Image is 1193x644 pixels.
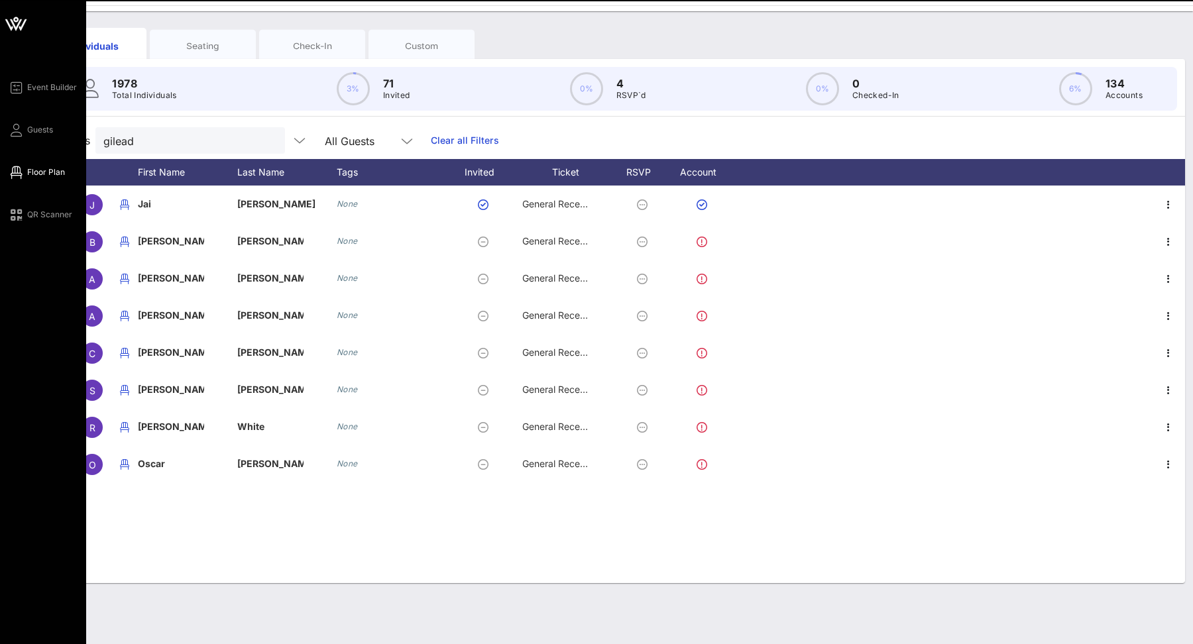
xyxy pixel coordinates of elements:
i: None [337,347,358,357]
span: A [89,274,95,285]
span: B [89,237,95,248]
span: General Reception [522,458,602,469]
div: Custom [378,40,465,52]
p: [PERSON_NAME] [138,260,204,297]
i: None [337,273,358,283]
a: Floor Plan [8,164,65,180]
p: [PERSON_NAME] [237,223,304,260]
i: None [337,199,358,209]
div: Account [668,159,741,186]
i: None [337,421,358,431]
a: QR Scanner [8,207,72,223]
span: General Reception [522,347,602,358]
a: Guests [8,122,53,138]
i: None [337,384,358,394]
i: None [337,236,358,246]
div: Invited [449,159,522,186]
a: Clear all Filters [431,133,499,148]
span: Floor Plan [27,166,65,178]
div: Check-In [269,40,355,52]
span: [PERSON_NAME] [237,198,315,209]
div: RSVP [622,159,668,186]
p: Checked-In [852,89,899,102]
p: [PERSON_NAME] [237,297,304,334]
p: Invited [383,89,410,102]
p: 134 [1106,76,1143,91]
span: Guests [27,124,53,136]
span: General Reception [522,384,602,395]
p: [PERSON_NAME]… [138,371,204,408]
p: [PERSON_NAME] [138,223,204,260]
p: 1978 [112,76,177,91]
div: First Name [138,159,237,186]
div: Tags [337,159,449,186]
p: Accounts [1106,89,1143,102]
i: None [337,310,358,320]
span: Event Builder [27,81,77,93]
p: [PERSON_NAME] [138,334,204,371]
p: [PERSON_NAME] [138,297,204,334]
p: [PERSON_NAME] [138,408,204,445]
p: [PERSON_NAME] [237,371,304,408]
span: QR Scanner [27,209,72,221]
span: General Reception [522,309,602,321]
span: General Reception [522,421,602,432]
p: 0 [852,76,899,91]
div: All Guests [325,135,374,147]
span: O [89,459,96,470]
p: [PERSON_NAME] [237,260,304,297]
div: Seating [160,40,246,52]
span: General Reception [522,198,602,209]
p: 4 [616,76,646,91]
span: J [89,199,95,211]
p: Total Individuals [112,89,177,102]
p: Oscar [138,445,204,482]
p: 71 [383,76,410,91]
span: R [89,422,95,433]
i: None [337,458,358,468]
a: Event Builder [8,80,77,95]
span: C [89,348,95,359]
p: White [237,408,304,445]
div: Ticket [522,159,622,186]
span: A [89,311,95,322]
span: General Reception [522,272,602,284]
span: S [89,385,95,396]
span: General Reception [522,235,602,246]
p: RSVP`d [616,89,646,102]
span: Jai [138,198,151,209]
div: Last Name [237,159,337,186]
p: [PERSON_NAME] [237,445,304,482]
div: All Guests [317,127,423,154]
div: Individuals [50,39,137,53]
p: [PERSON_NAME] [237,334,304,371]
